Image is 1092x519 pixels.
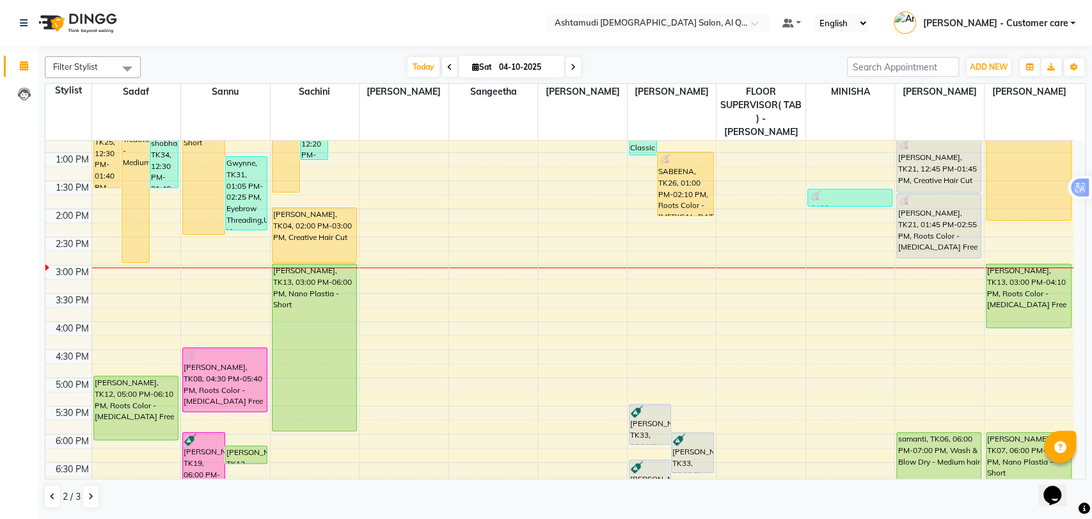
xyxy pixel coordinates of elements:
[94,124,121,188] div: [PERSON_NAME], TK25, 12:30 PM-01:40 PM, Roots Color - [MEDICAL_DATA] Free
[33,5,120,41] img: logo
[45,84,91,97] div: Stylist
[226,157,267,230] div: Gwynne, TK31, 01:05 PM-02:25 PM, Eyebrow Threading,Upper Lip Waxing,Hair Trim With Wash
[92,84,181,100] span: Sadaf
[183,433,225,496] div: [PERSON_NAME], TK19, 06:00 PM-07:10 PM, Roots Color - [MEDICAL_DATA] Free
[628,84,716,100] span: [PERSON_NAME]
[53,435,91,448] div: 6:00 PM
[897,433,981,486] div: samanti, TK06, 06:00 PM-07:00 PM, Wash & Blow Dry - Medium hair
[53,350,91,363] div: 4:30 PM
[360,84,448,100] span: [PERSON_NAME]
[808,189,892,206] div: shobha, TK34, 01:40 PM-02:00 PM, Eyebrow Threading
[1038,468,1079,506] iframe: chat widget
[53,61,98,72] span: Filter Stylist
[897,194,981,258] div: [PERSON_NAME], TK21, 01:45 PM-02:55 PM, Roots Color - [MEDICAL_DATA] Free
[658,152,713,216] div: SABEENA, TK26, 01:00 PM-02:10 PM, Roots Color - [MEDICAL_DATA] Free
[273,264,356,431] div: [PERSON_NAME], TK13, 03:00 PM-06:00 PM, Nano Plastia - Short
[986,264,1071,328] div: [PERSON_NAME], TK13, 03:00 PM-04:10 PM, Roots Color - [MEDICAL_DATA] Free
[53,322,91,335] div: 4:00 PM
[53,209,91,223] div: 2:00 PM
[922,17,1068,30] span: [PERSON_NAME] - Customer care
[150,124,177,188] div: shobha, TK34, 12:30 PM-01:40 PM, Roots Color - [MEDICAL_DATA] Free
[449,84,538,100] span: Sangeetha
[183,348,267,411] div: [PERSON_NAME], TK08, 04:30 PM-05:40 PM, Roots Color - [MEDICAL_DATA] Free
[672,433,713,472] div: [PERSON_NAME], TK33, 06:00 PM-06:45 PM, Classic Pedicure
[53,294,91,307] div: 3:30 PM
[897,138,981,192] div: [PERSON_NAME], TK21, 12:45 PM-01:45 PM, Creative Hair Cut
[53,378,91,392] div: 5:00 PM
[53,153,91,166] div: 1:00 PM
[271,84,360,100] span: Sachini
[63,490,81,504] span: 2 / 3
[716,84,805,140] span: FLOOR SUPERVISOR( TAB ) -[PERSON_NAME]
[273,208,356,262] div: [PERSON_NAME], TK04, 02:00 PM-03:00 PM, Creative Hair Cut
[469,62,495,72] span: Sat
[985,84,1073,100] span: [PERSON_NAME]
[53,406,91,420] div: 5:30 PM
[226,446,267,463] div: [PERSON_NAME], TK12, 06:15 PM-06:35 PM, Eyebrow Threading
[847,57,959,77] input: Search Appointment
[894,12,916,34] img: Anila Thomas - Customer care
[629,404,671,444] div: [PERSON_NAME], TK33, 05:30 PM-06:15 PM, Classic Manicure
[895,84,984,100] span: [PERSON_NAME]
[53,181,91,195] div: 1:30 PM
[122,40,149,262] div: thaiba, TK10, 11:00 AM-03:00 PM, Keratin Treatment - Medium
[181,84,270,100] span: Sannu
[183,68,225,234] div: [PERSON_NAME], TK03, 11:30 AM-02:30 PM, Nano Plastia - Short
[53,463,91,476] div: 6:30 PM
[408,57,439,77] span: Today
[970,62,1008,72] span: ADD NEW
[94,376,178,440] div: [PERSON_NAME], TK12, 05:00 PM-06:10 PM, Roots Color - [MEDICAL_DATA] Free
[53,266,91,279] div: 3:00 PM
[495,58,559,77] input: 2025-10-04
[53,237,91,251] div: 2:30 PM
[538,84,627,100] span: [PERSON_NAME]
[806,84,895,100] span: MINISHA
[967,58,1011,76] button: ADD NEW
